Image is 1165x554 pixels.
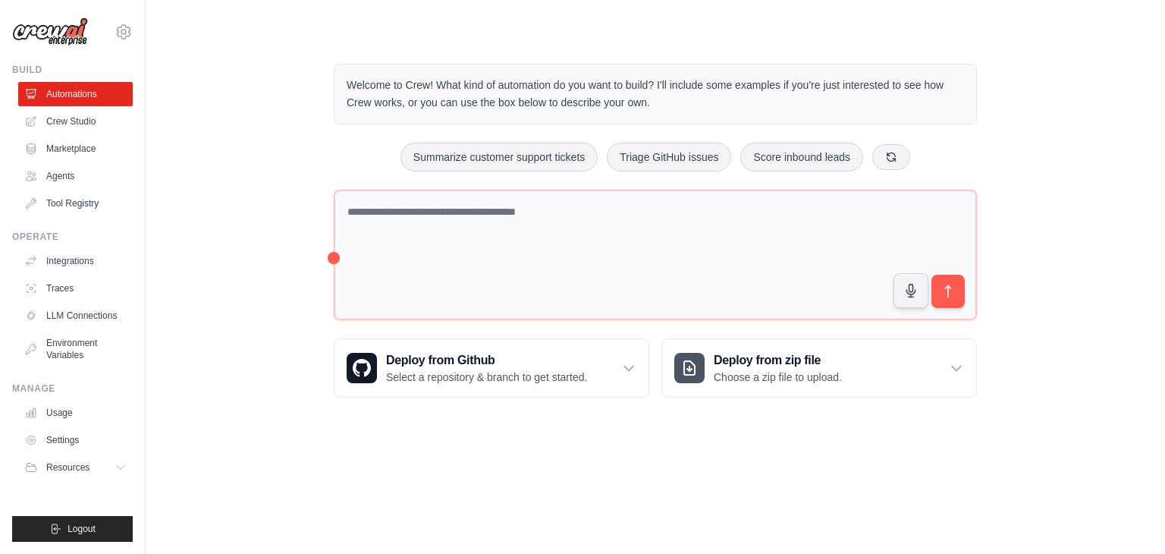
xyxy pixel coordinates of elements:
[46,461,89,474] span: Resources
[18,249,133,273] a: Integrations
[386,370,587,385] p: Select a repository & branch to get started.
[18,276,133,301] a: Traces
[386,351,587,370] h3: Deploy from Github
[400,143,598,172] button: Summarize customer support tickets
[12,17,88,46] img: Logo
[740,143,863,172] button: Score inbound leads
[68,523,96,535] span: Logout
[18,401,133,425] a: Usage
[18,82,133,106] a: Automations
[18,109,133,134] a: Crew Studio
[18,304,133,328] a: LLM Connections
[714,351,842,370] h3: Deploy from zip file
[12,231,133,243] div: Operate
[18,164,133,188] a: Agents
[18,331,133,367] a: Environment Variables
[18,191,133,216] a: Tool Registry
[714,370,842,385] p: Choose a zip file to upload.
[12,516,133,542] button: Logout
[12,64,133,76] div: Build
[18,428,133,452] a: Settings
[18,137,133,161] a: Marketplace
[347,77,964,112] p: Welcome to Crew! What kind of automation do you want to build? I'll include some examples if you'...
[12,382,133,395] div: Manage
[18,455,133,480] button: Resources
[607,143,731,172] button: Triage GitHub issues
